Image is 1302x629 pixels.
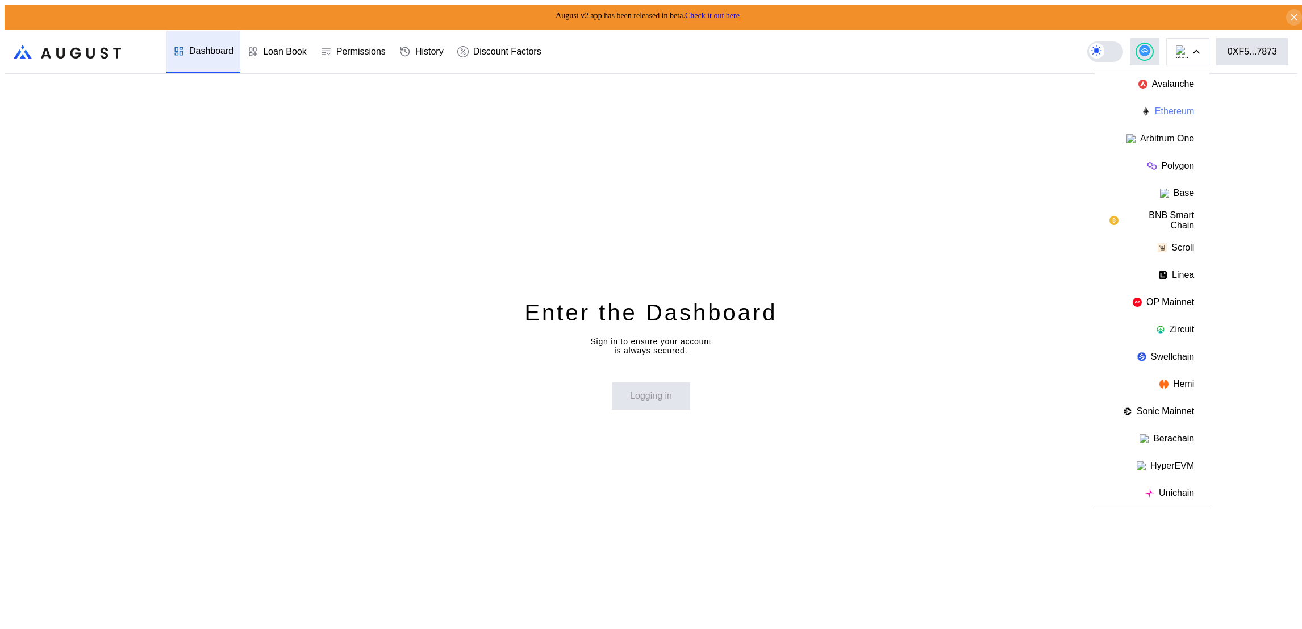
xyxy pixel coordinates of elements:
img: chain logo [1176,45,1188,58]
img: chain logo [1158,270,1167,280]
img: chain logo [1156,325,1165,334]
button: Hemi [1095,370,1209,398]
div: Permissions [336,47,386,57]
button: chain logo [1166,38,1209,65]
div: Loan Book [263,47,307,57]
img: chain logo [1109,216,1119,225]
button: Base [1095,180,1209,207]
button: Scroll [1095,234,1209,261]
img: chain logo [1160,189,1169,198]
img: chain logo [1133,298,1142,307]
img: chain logo [1137,352,1146,361]
button: Logging in [612,382,690,410]
button: 0XF5...7873 [1216,38,1288,65]
img: chain logo [1123,407,1132,416]
button: HyperEVM [1095,452,1209,480]
img: chain logo [1138,80,1147,89]
button: Zircuit [1095,316,1209,343]
a: Loan Book [240,31,314,73]
button: BNB Smart Chain [1095,207,1209,234]
img: chain logo [1159,380,1169,389]
button: Unichain [1095,480,1209,507]
button: OP Mainnet [1095,289,1209,316]
img: chain logo [1126,134,1136,143]
button: Avalanche [1095,70,1209,98]
a: History [393,31,450,73]
button: Arbitrum One [1095,125,1209,152]
div: 0XF5...7873 [1228,47,1277,57]
img: chain logo [1158,243,1167,252]
div: History [415,47,444,57]
img: chain logo [1145,489,1154,498]
a: Discount Factors [450,31,548,73]
button: Linea [1095,261,1209,289]
a: Dashboard [166,31,240,73]
a: Check it out here [685,11,740,20]
div: Sign in to ensure your account is always secured. [590,337,711,355]
div: Dashboard [189,46,233,56]
button: Swellchain [1095,343,1209,370]
button: Sonic Mainnet [1095,398,1209,425]
img: chain logo [1140,434,1149,443]
div: Enter the Dashboard [524,298,777,327]
a: Permissions [314,31,393,73]
button: Ethereum [1095,98,1209,125]
button: Berachain [1095,425,1209,452]
button: Polygon [1095,152,1209,180]
div: Discount Factors [473,47,541,57]
img: chain logo [1141,107,1150,116]
span: August v2 app has been released in beta. [556,11,740,20]
img: chain logo [1147,161,1157,170]
img: chain logo [1137,461,1146,470]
